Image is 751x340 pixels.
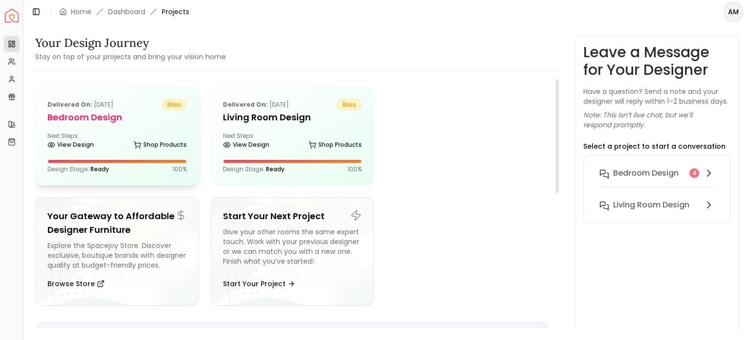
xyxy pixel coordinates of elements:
[47,100,92,109] b: Delivered on:
[71,7,91,17] a: Home
[35,52,226,62] small: Stay on top of your projects and bring your vision home
[5,9,19,23] a: Spacejoy
[613,167,679,179] h6: Bedroom design
[47,209,187,237] h5: Your Gateway to Affordable Designer Furniture
[59,7,189,17] nav: breadcrumb
[108,7,145,17] a: Dashboard
[90,165,109,173] span: Ready
[35,197,199,306] a: Your Gateway to Affordable Designer FurnitureExplore the Spacejoy Store. Discover exclusive, bout...
[223,209,362,223] h5: Start Your Next Project
[348,165,362,173] p: 100 %
[223,132,362,152] div: Next Steps:
[583,44,731,79] h3: Leave a Message for Your Designer
[689,168,699,178] div: 4
[613,199,689,211] h6: Living Room Design
[35,35,226,51] h3: Your Design Journey
[583,141,726,151] p: Select a project to start a conversation
[5,9,19,23] img: Spacejoy Logo
[161,99,187,111] span: bliss
[223,138,269,152] a: View Design
[223,165,285,173] p: Design Stage:
[47,165,109,173] p: Design Stage:
[223,111,362,124] h5: Living Room Design
[47,274,105,294] button: Browse Store
[173,165,187,173] p: 100 %
[162,7,189,17] span: Projects
[583,87,731,106] p: Have a question? Send a note and your designer will reply within 1–2 business days.
[47,111,187,124] h5: Bedroom design
[592,163,723,195] button: Bedroom design4
[223,274,295,294] button: Start Your Project
[47,138,94,152] a: View Design
[583,110,731,130] p: Note: This isn’t live chat, but we’ll respond promptly.
[223,227,362,270] div: Give your other rooms the same expert touch. Work with your previous designer or we can match you...
[47,99,113,111] p: [DATE]
[724,2,743,22] button: AM
[336,99,362,111] span: bliss
[211,197,375,306] a: Start Your Next ProjectGive your other rooms the same expert touch. Work with your previous desig...
[266,165,285,173] span: Ready
[725,3,742,21] span: AM
[47,241,187,270] div: Explore the Spacejoy Store. Discover exclusive, boutique brands with designer quality at budget-f...
[47,132,187,152] div: Next Steps:
[223,99,289,111] p: [DATE]
[309,138,362,152] a: Shop Products
[592,195,723,215] button: Living Room Design
[223,100,268,109] b: Delivered on:
[133,138,187,152] a: Shop Products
